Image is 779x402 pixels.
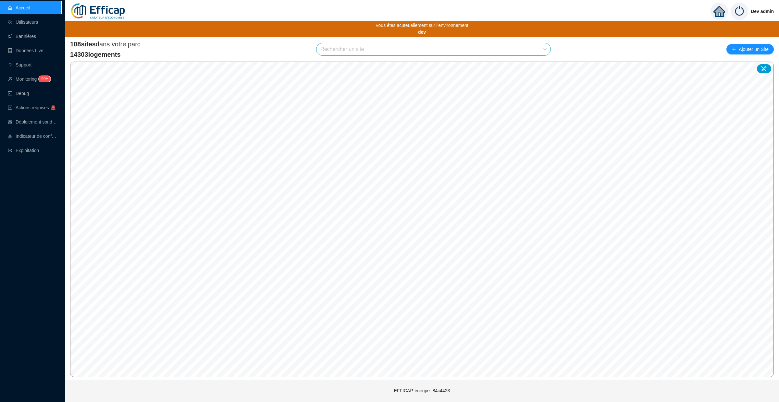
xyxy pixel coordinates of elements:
[751,1,774,22] span: Dev admin
[8,148,39,153] a: slidersExploitation
[731,3,748,20] img: power
[8,134,57,139] a: heat-mapIndicateur de confort
[70,62,773,377] canvas: Map
[726,44,774,54] button: Ajouter un Site
[8,5,30,10] a: homeAccueil
[394,388,450,393] span: EFFICAP-énergie - 84c4423
[8,48,43,53] a: databaseDonnées Live
[70,41,96,48] span: 108 sites
[70,40,141,49] span: dans votre parc
[8,19,38,25] a: teamUtilisateurs
[739,45,769,54] span: Ajouter un Site
[8,105,12,110] span: check-square
[8,62,31,67] a: questionSupport
[65,21,779,37] div: Vous êtes acuteuellement sur l'environnement
[713,6,725,17] span: home
[8,119,57,124] a: clusterDéploiement sondes
[70,50,141,59] span: 14303 logements
[16,105,56,110] span: Actions requises 🚨
[8,34,36,39] a: notificationBannières
[418,29,426,36] b: dev
[8,91,29,96] a: codeDebug
[8,77,49,82] a: monitorMonitoring99+
[39,76,50,82] sup: 116
[732,47,736,52] span: plus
